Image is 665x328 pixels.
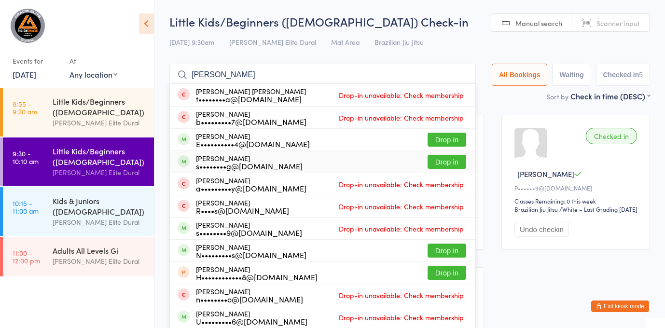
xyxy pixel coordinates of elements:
div: [PERSON_NAME] Elite Dural [53,217,146,228]
button: Drop in [428,155,466,169]
div: [PERSON_NAME] [196,221,302,236]
a: 10:15 -11:00 amKids & Juniors ([DEMOGRAPHIC_DATA])[PERSON_NAME] Elite Dural [3,187,154,236]
div: Checked in [586,128,637,144]
button: Drop in [428,133,466,147]
span: Drop-in unavailable: Check membership [336,88,466,102]
span: [DATE] 9:30am [169,37,214,47]
div: H••••••••••••8@[DOMAIN_NAME] [196,273,318,281]
span: / White – Last Grading [DATE] [559,205,637,213]
span: Scanner input [596,18,640,28]
span: Drop-in unavailable: Check membership [336,221,466,236]
div: [PERSON_NAME] [PERSON_NAME] [196,87,306,103]
h2: Little Kids/Beginners ([DEMOGRAPHIC_DATA]) Check-in [169,14,650,29]
div: b•••••••••7@[DOMAIN_NAME] [196,118,306,125]
button: Exit kiosk mode [591,301,649,312]
div: Kids & Juniors ([DEMOGRAPHIC_DATA]) [53,195,146,217]
div: t••••••••a@[DOMAIN_NAME] [196,95,306,103]
div: N•••••••••s@[DOMAIN_NAME] [196,251,306,259]
div: [PERSON_NAME] [196,265,318,281]
div: Brazilian Jiu Jitsu [514,205,558,213]
div: n••••••••o@[DOMAIN_NAME] [196,295,303,303]
label: Sort by [546,92,568,101]
span: Drop-in unavailable: Check membership [336,177,466,191]
div: [PERSON_NAME] [196,243,306,259]
div: Little Kids/Beginners ([DEMOGRAPHIC_DATA]) [53,96,146,117]
div: P••••••9@[DOMAIN_NAME] [514,184,640,192]
div: At [69,53,117,69]
a: 11:00 -12:00 pmAdults All Levels Gi[PERSON_NAME] Elite Dural [3,237,154,276]
time: 11:00 - 12:00 pm [13,249,40,264]
div: s••••••••g@[DOMAIN_NAME] [196,162,303,170]
a: 8:55 -9:30 amLittle Kids/Beginners ([DEMOGRAPHIC_DATA])[PERSON_NAME] Elite Dural [3,88,154,137]
div: 5 [639,71,643,79]
button: Checked in5 [596,64,651,86]
span: [PERSON_NAME] Elite Dural [229,37,316,47]
div: Adults All Levels Gi [53,245,146,256]
button: Waiting [552,64,591,86]
span: Drop-in unavailable: Check membership [336,288,466,302]
a: [DATE] [13,69,36,80]
div: [PERSON_NAME] [196,132,310,148]
time: 9:30 - 10:10 am [13,150,39,165]
div: U•••••••••6@[DOMAIN_NAME] [196,317,307,325]
span: Manual search [515,18,562,28]
time: 10:15 - 11:00 am [13,199,39,215]
div: a•••••••••y@[DOMAIN_NAME] [196,184,306,192]
span: Drop-in unavailable: Check membership [336,310,466,325]
div: [PERSON_NAME] [196,177,306,192]
span: Drop-in unavailable: Check membership [336,199,466,214]
div: [PERSON_NAME] Elite Dural [53,256,146,267]
time: 8:55 - 9:30 am [13,100,37,115]
img: Gracie Elite Jiu Jitsu Dural [10,7,46,43]
div: [PERSON_NAME] Elite Dural [53,167,146,178]
div: Events for [13,53,60,69]
span: [PERSON_NAME] [517,169,574,179]
button: All Bookings [492,64,548,86]
div: [PERSON_NAME] [196,110,306,125]
div: [PERSON_NAME] [196,310,307,325]
div: s••••••••9@[DOMAIN_NAME] [196,229,302,236]
span: Mat Area [331,37,360,47]
div: Little Kids/Beginners ([DEMOGRAPHIC_DATA]) [53,146,146,167]
button: Drop in [428,266,466,280]
div: [PERSON_NAME] [196,199,289,214]
button: Drop in [428,244,466,258]
span: Brazilian Jiu Jitsu [374,37,424,47]
div: Check in time (DESC) [570,91,650,101]
div: [PERSON_NAME] Elite Dural [53,117,146,128]
div: E••••••••••4@[DOMAIN_NAME] [196,140,310,148]
div: [PERSON_NAME] [196,287,303,303]
a: 9:30 -10:10 amLittle Kids/Beginners ([DEMOGRAPHIC_DATA])[PERSON_NAME] Elite Dural [3,137,154,186]
div: [PERSON_NAME] [196,154,303,170]
input: Search [169,64,476,86]
button: Undo checkin [514,222,569,237]
div: Classes Remaining: 0 this week [514,197,640,205]
div: R••••s@[DOMAIN_NAME] [196,206,289,214]
div: Any location [69,69,117,80]
span: Drop-in unavailable: Check membership [336,110,466,125]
